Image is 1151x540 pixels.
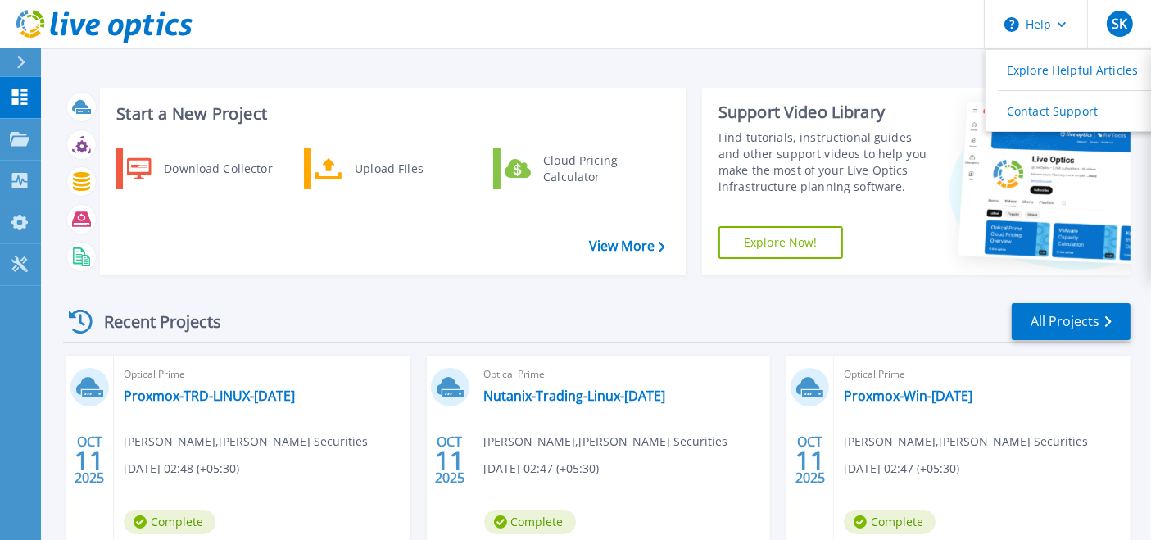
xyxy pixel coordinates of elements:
[434,430,465,490] div: OCT 2025
[347,152,468,185] div: Upload Files
[484,433,728,451] span: [PERSON_NAME] , [PERSON_NAME] Securities
[116,105,664,123] h3: Start a New Project
[116,148,283,189] a: Download Collector
[535,152,656,185] div: Cloud Pricing Calculator
[484,388,666,404] a: Nutanix-Trading-Linux-[DATE]
[124,460,239,478] span: [DATE] 02:48 (+05:30)
[844,433,1088,451] span: [PERSON_NAME] , [PERSON_NAME] Securities
[844,460,959,478] span: [DATE] 02:47 (+05:30)
[124,388,295,404] a: Proxmox-TRD-LINUX-[DATE]
[124,365,401,383] span: Optical Prime
[435,453,464,467] span: 11
[1112,17,1127,30] span: SK
[75,453,104,467] span: 11
[493,148,661,189] a: Cloud Pricing Calculator
[718,129,932,195] div: Find tutorials, instructional guides and other support videos to help you make the most of your L...
[156,152,279,185] div: Download Collector
[844,365,1121,383] span: Optical Prime
[124,510,215,534] span: Complete
[589,238,665,254] a: View More
[844,510,936,534] span: Complete
[484,460,600,478] span: [DATE] 02:47 (+05:30)
[1012,303,1131,340] a: All Projects
[718,102,932,123] div: Support Video Library
[304,148,472,189] a: Upload Files
[74,430,105,490] div: OCT 2025
[63,302,243,342] div: Recent Projects
[795,453,825,467] span: 11
[795,430,826,490] div: OCT 2025
[484,510,576,534] span: Complete
[124,433,368,451] span: [PERSON_NAME] , [PERSON_NAME] Securities
[484,365,761,383] span: Optical Prime
[844,388,972,404] a: Proxmox-Win-[DATE]
[718,226,843,259] a: Explore Now!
